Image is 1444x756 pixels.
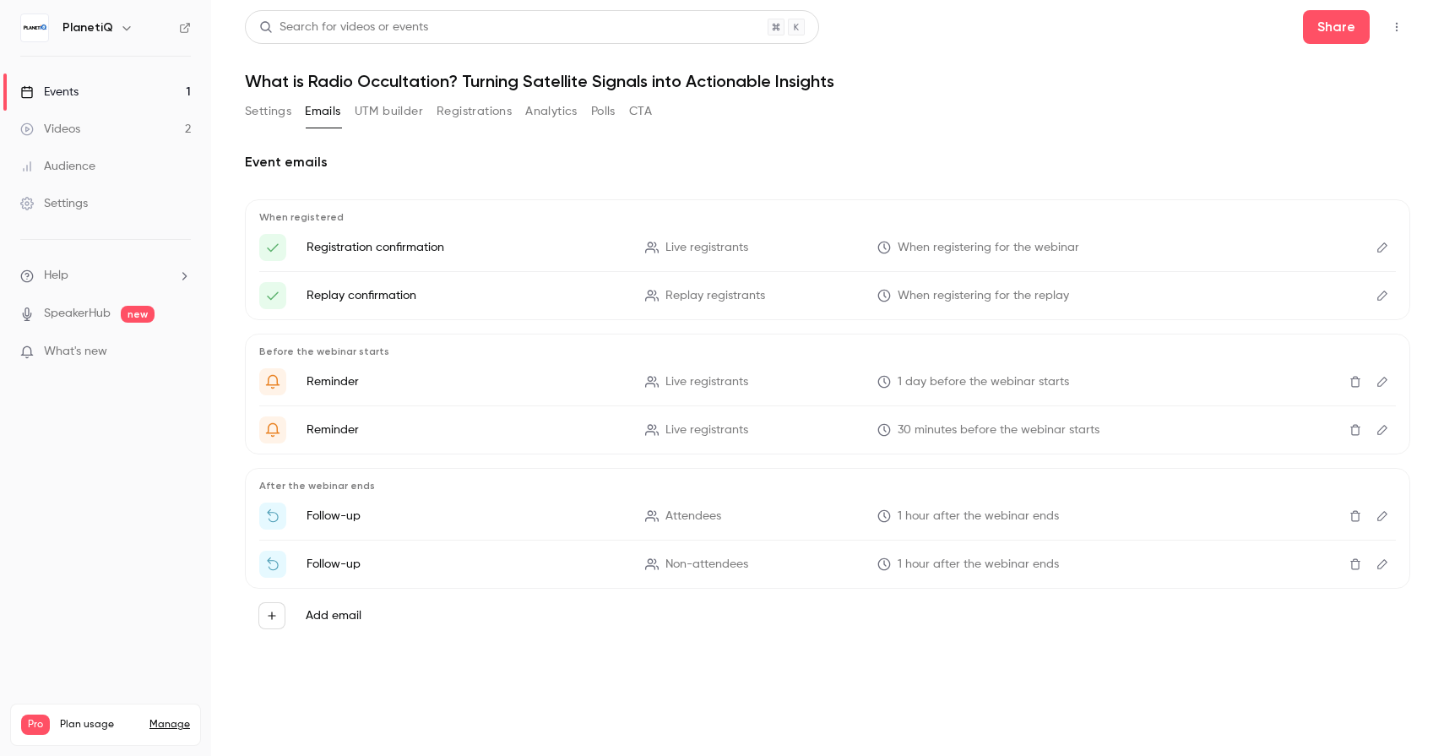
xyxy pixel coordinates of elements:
[898,287,1069,305] span: When registering for the replay
[1342,503,1369,530] button: Delete
[44,343,107,361] span: What's new
[44,305,111,323] a: SpeakerHub
[1369,551,1396,578] button: Edit
[629,98,652,125] button: CTA
[259,345,1396,358] p: Before the webinar starts
[60,718,139,732] span: Plan usage
[898,373,1069,391] span: 1 day before the webinar starts
[898,239,1079,257] span: When registering for the webinar
[307,556,625,573] p: Follow-up
[259,503,1396,530] li: Thanks for attending {{ event_name }}
[44,267,68,285] span: Help
[307,373,625,390] p: Reminder
[437,98,512,125] button: Registrations
[20,195,88,212] div: Settings
[665,556,748,574] span: Non-attendees
[259,210,1396,224] p: When registered
[1369,503,1396,530] button: Edit
[307,422,625,438] p: Reminder
[1303,10,1370,44] button: Share
[307,239,625,256] p: Registration confirmation
[20,158,95,175] div: Audience
[62,19,113,36] h6: PlanetiQ
[20,267,191,285] li: help-dropdown-opener
[665,287,765,305] span: Replay registrants
[121,306,155,323] span: new
[259,479,1396,492] p: After the webinar ends
[259,416,1396,443] li: {{ event_name }} is about to go live
[591,98,616,125] button: Polls
[355,98,423,125] button: UTM builder
[307,508,625,525] p: Follow-up
[898,508,1059,525] span: 1 hour after the webinar ends
[259,19,428,36] div: Search for videos or events
[245,98,291,125] button: Settings
[665,239,748,257] span: Live registrants
[898,556,1059,574] span: 1 hour after the webinar ends
[525,98,578,125] button: Analytics
[21,14,48,41] img: PlanetiQ
[1369,416,1396,443] button: Edit
[898,422,1099,439] span: 30 minutes before the webinar starts
[665,508,721,525] span: Attendees
[665,373,748,391] span: Live registrants
[1342,368,1369,395] button: Delete
[1342,551,1369,578] button: Delete
[149,718,190,732] a: Manage
[307,287,625,304] p: Replay confirmation
[305,98,340,125] button: Emails
[306,607,361,624] label: Add email
[20,121,80,138] div: Videos
[259,368,1396,395] li: Get Ready for '{{ event_name }}' tomorrow!
[259,282,1396,309] li: Here's your access link to {{ event_name }}!
[259,551,1396,578] li: Watch the replay of {{ event_name }}
[20,84,79,101] div: Events
[1342,416,1369,443] button: Delete
[259,234,1396,261] li: Here's your access link to {{ event_name }}!
[1369,234,1396,261] button: Edit
[1369,368,1396,395] button: Edit
[665,422,748,439] span: Live registrants
[245,71,1410,91] h1: What is Radio Occultation? Turning Satellite Signals into Actionable Insights
[245,152,1410,172] h2: Event emails
[1369,282,1396,309] button: Edit
[21,715,50,735] span: Pro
